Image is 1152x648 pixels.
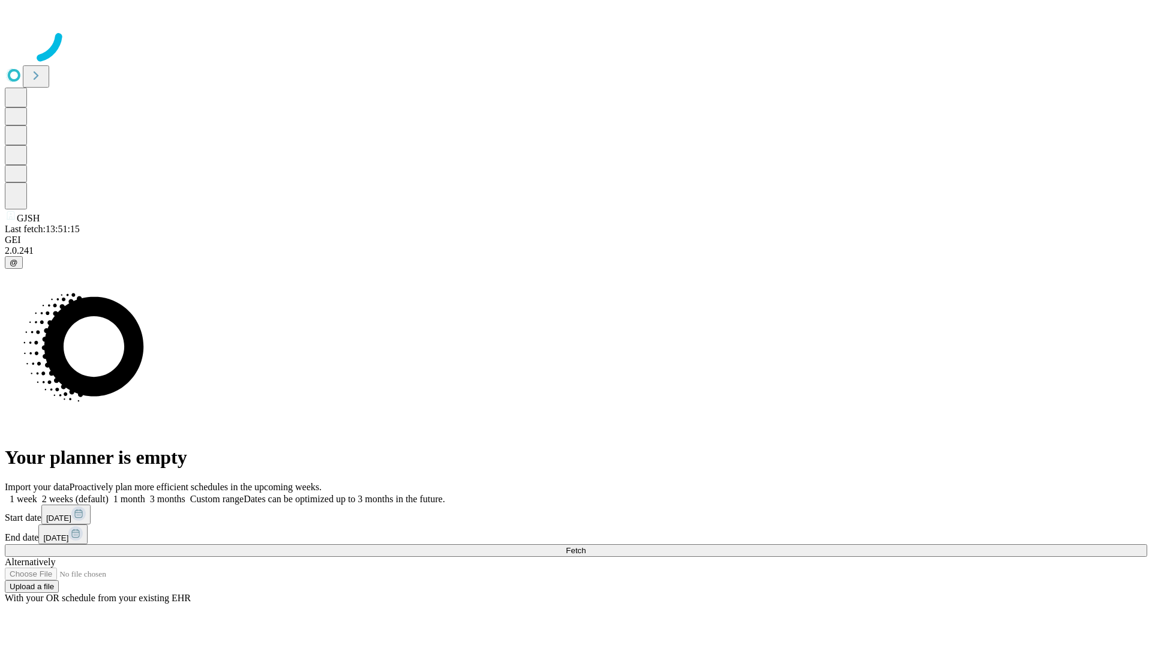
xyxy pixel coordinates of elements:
[5,235,1147,245] div: GEI
[42,494,109,504] span: 2 weeks (default)
[10,494,37,504] span: 1 week
[5,580,59,593] button: Upload a file
[38,524,88,544] button: [DATE]
[43,533,68,542] span: [DATE]
[150,494,185,504] span: 3 months
[5,557,55,567] span: Alternatively
[190,494,244,504] span: Custom range
[5,446,1147,469] h1: Your planner is empty
[5,524,1147,544] div: End date
[5,245,1147,256] div: 2.0.241
[5,256,23,269] button: @
[113,494,145,504] span: 1 month
[5,505,1147,524] div: Start date
[5,593,191,603] span: With your OR schedule from your existing EHR
[46,514,71,523] span: [DATE]
[5,482,70,492] span: Import your data
[17,213,40,223] span: GJSH
[5,544,1147,557] button: Fetch
[10,258,18,267] span: @
[41,505,91,524] button: [DATE]
[5,224,80,234] span: Last fetch: 13:51:15
[244,494,445,504] span: Dates can be optimized up to 3 months in the future.
[566,546,586,555] span: Fetch
[70,482,322,492] span: Proactively plan more efficient schedules in the upcoming weeks.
